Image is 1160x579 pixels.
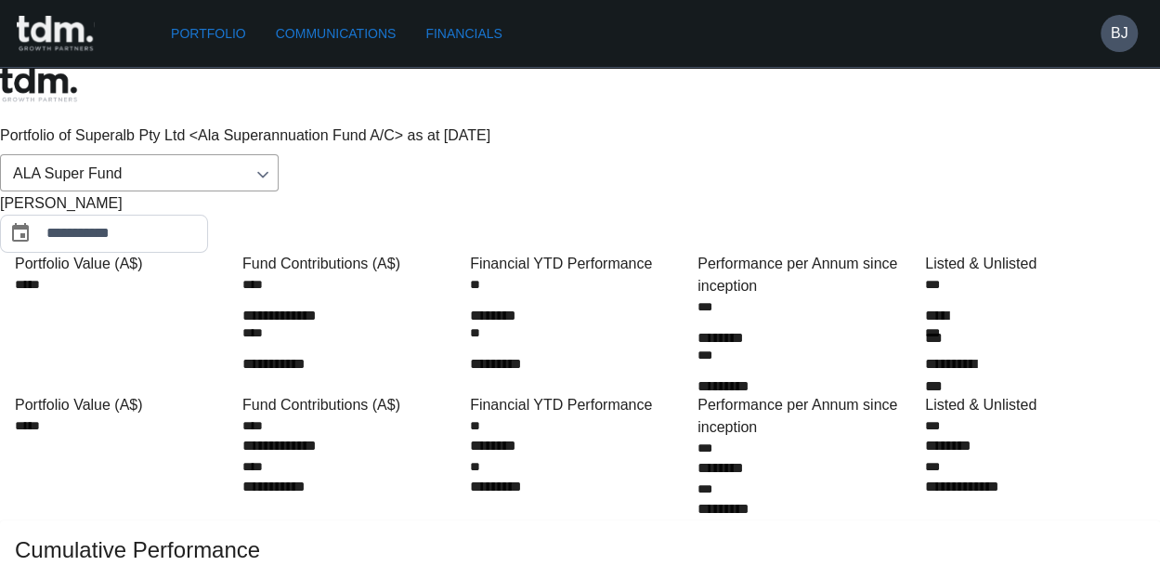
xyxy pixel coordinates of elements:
div: Listed & Unlisted [925,394,1145,416]
div: Financial YTD Performance [470,253,690,275]
div: Financial YTD Performance [470,394,690,416]
div: Listed & Unlisted [925,253,1145,275]
a: Portfolio [163,17,254,51]
div: Portfolio Value (A$) [15,253,235,275]
div: Portfolio Value (A$) [15,394,235,416]
button: BJ [1101,15,1138,52]
a: Communications [268,17,404,51]
span: Cumulative Performance [15,535,1145,565]
div: Performance per Annum since inception [697,253,918,297]
button: Choose date, selected date is Aug 31, 2025 [2,215,39,252]
div: Performance per Annum since inception [697,394,918,439]
div: Fund Contributions (A$) [242,394,463,416]
a: Financials [418,17,509,51]
h6: BJ [1111,22,1128,45]
div: Fund Contributions (A$) [242,253,463,275]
